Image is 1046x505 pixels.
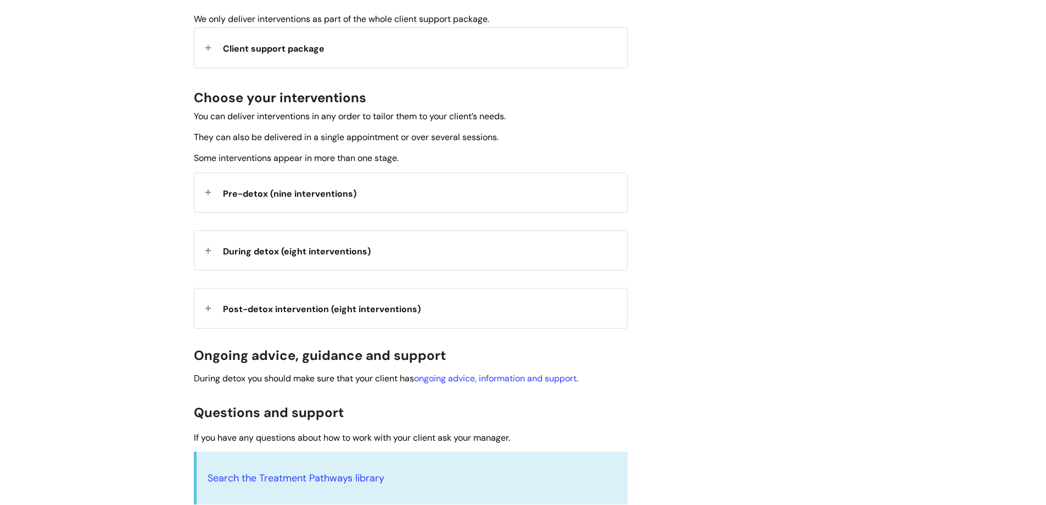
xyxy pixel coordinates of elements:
span: You can deliver interventions in any order to tailor them to your client’s needs. [194,110,506,122]
span: Pre-detox (nine interventions) [223,188,356,199]
span: Some interventions appear in more than one stage. [194,152,399,164]
span: Choose your interventions [194,89,366,106]
span: Post-detox intervention (eight interventions) [223,303,421,315]
span: During detox (eight interventions) [223,246,371,257]
span: During detox you should make sure that your client has . [194,373,578,384]
span: Client support package [223,43,325,54]
a: Search the Treatment Pathways library [208,471,384,485]
span: We only deliver interventions as part of the whole client support package. [194,13,489,25]
span: If you have any questions about how to work with your client ask your manager. [194,432,510,443]
span: They can also be delivered in a single appointment or over several sessions. [194,131,499,143]
span: Ongoing advice, guidance and support [194,347,446,364]
a: ongoing advice, information and support [414,373,577,384]
span: Questions and support [194,404,344,421]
